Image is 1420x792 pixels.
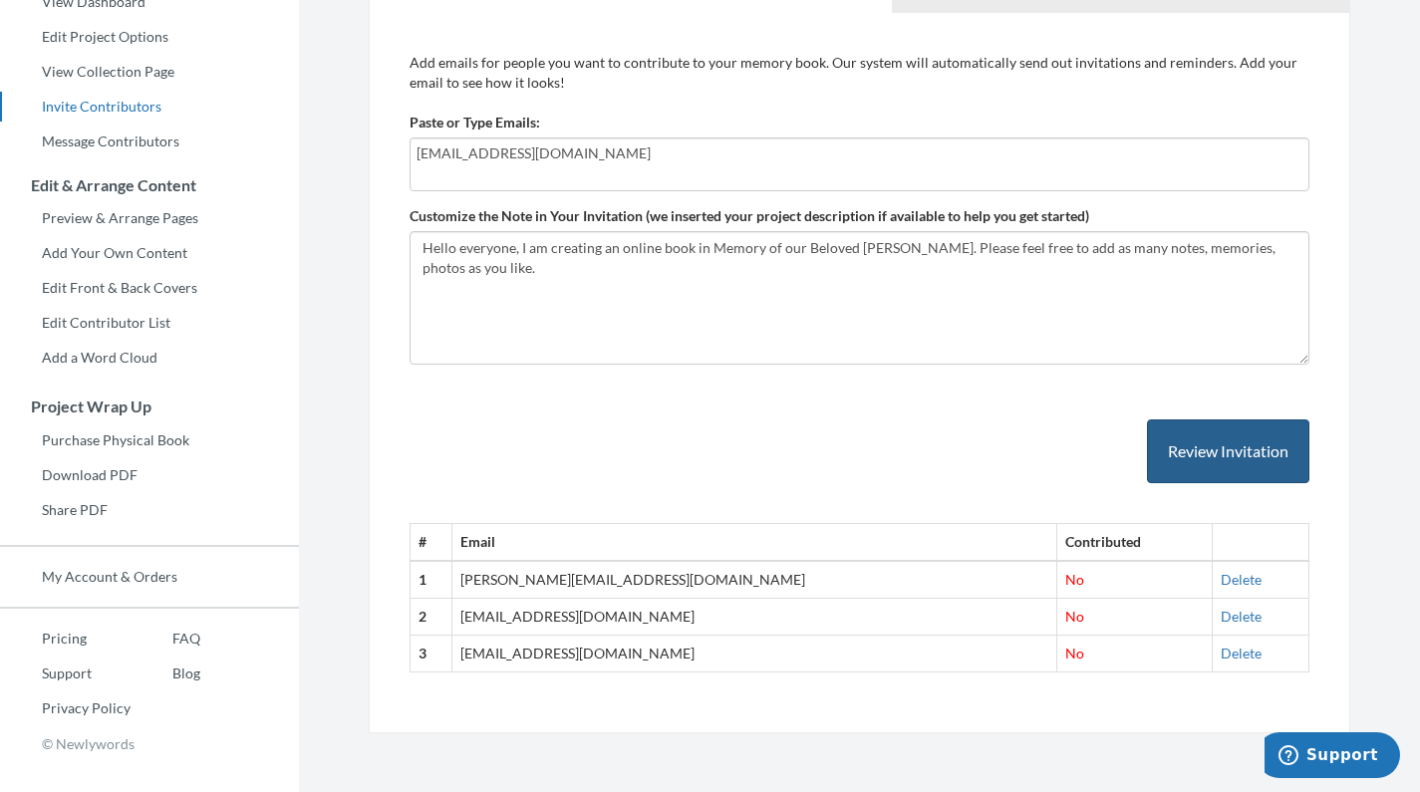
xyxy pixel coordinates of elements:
button: Review Invitation [1147,419,1309,484]
th: 3 [411,636,452,672]
th: 1 [411,561,452,598]
label: Customize the Note in Your Invitation (we inserted your project description if available to help ... [410,206,1089,226]
td: [EMAIL_ADDRESS][DOMAIN_NAME] [451,636,1056,672]
span: No [1065,571,1084,588]
span: No [1065,645,1084,661]
th: # [411,524,452,561]
a: Delete [1221,608,1262,625]
td: [PERSON_NAME][EMAIL_ADDRESS][DOMAIN_NAME] [451,561,1056,598]
a: Delete [1221,645,1262,661]
iframe: Opens a widget where you can chat to one of our agents [1265,732,1400,782]
a: Delete [1221,571,1262,588]
th: Email [451,524,1056,561]
h3: Project Wrap Up [1,397,299,415]
label: Paste or Type Emails: [410,113,540,132]
td: [EMAIL_ADDRESS][DOMAIN_NAME] [451,599,1056,636]
th: 2 [411,599,452,636]
textarea: Hello everyone, I am creating an online book in Memory of our Beloved [PERSON_NAME]. Please feel ... [410,231,1309,365]
a: FAQ [131,624,200,654]
input: Add contributor email(s) here... [417,142,1302,164]
span: No [1065,608,1084,625]
a: Blog [131,659,200,688]
p: Add emails for people you want to contribute to your memory book. Our system will automatically s... [410,53,1309,93]
th: Contributed [1057,524,1213,561]
h3: Edit & Arrange Content [1,176,299,194]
